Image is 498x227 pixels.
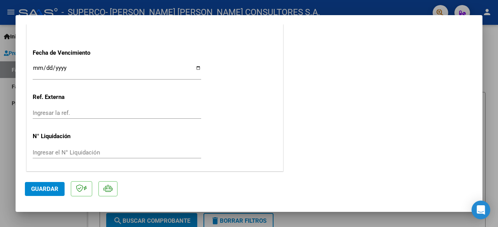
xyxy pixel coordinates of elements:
[31,185,58,192] span: Guardar
[33,132,106,141] p: N° Liquidación
[33,49,106,57] p: Fecha de Vencimiento
[25,182,65,196] button: Guardar
[472,201,490,219] div: Open Intercom Messenger
[33,93,106,102] p: Ref. Externa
